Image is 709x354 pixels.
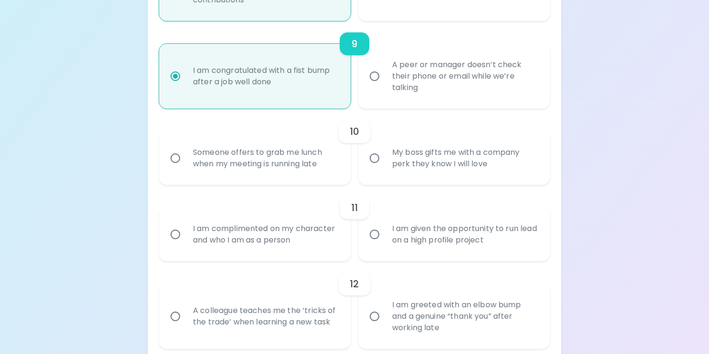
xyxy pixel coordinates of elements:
h6: 9 [351,36,357,51]
div: choice-group-check [159,21,550,109]
h6: 11 [351,200,358,215]
h6: 10 [350,124,359,139]
h6: 12 [350,276,359,292]
div: choice-group-check [159,261,550,349]
div: I am greeted with an elbow bump and a genuine “thank you” after working late [385,288,545,345]
div: A peer or manager doesn’t check their phone or email while we’re talking [385,48,545,105]
div: I am complimented on my character and who I am as a person [185,212,345,257]
div: My boss gifts me with a company perk they know I will love [385,135,545,181]
div: I am congratulated with a fist bump after a job well done [185,53,345,99]
div: choice-group-check [159,109,550,185]
div: Someone offers to grab me lunch when my meeting is running late [185,135,345,181]
div: A colleague teaches me the ‘tricks of the trade’ when learning a new task [185,293,345,339]
div: I am given the opportunity to run lead on a high profile project [385,212,545,257]
div: choice-group-check [159,185,550,261]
